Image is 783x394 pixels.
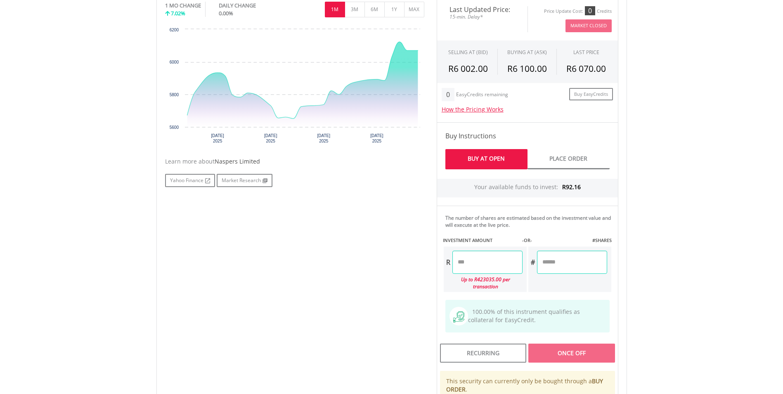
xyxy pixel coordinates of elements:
[211,133,224,143] text: [DATE] 2025
[528,251,537,274] div: #
[565,19,612,32] button: Market Closed
[370,133,383,143] text: [DATE] 2025
[437,179,618,197] div: Your available funds to invest:
[456,92,508,99] div: EasyCredits remaining
[597,8,612,14] div: Credits
[165,25,424,149] div: Chart. Highcharts interactive chart.
[219,9,233,17] span: 0.00%
[448,63,488,74] span: R6 002.00
[215,157,260,165] span: Naspers Limited
[317,133,330,143] text: [DATE] 2025
[165,2,201,9] div: 1 MO CHANGE
[585,6,595,15] div: 0
[404,2,424,17] button: MAX
[442,105,504,113] a: How the Pricing Works
[217,174,272,187] a: Market Research
[440,344,526,363] div: Recurring
[446,377,603,393] b: BUY ORDER
[169,125,179,130] text: 5600
[453,311,464,323] img: collateral-qualifying-green.svg
[165,157,424,166] div: Learn more about
[443,6,521,13] span: Last Updated Price:
[528,149,610,169] a: Place Order
[345,2,365,17] button: 3M
[165,25,424,149] svg: Interactive chart
[507,63,547,74] span: R6 100.00
[171,9,185,17] span: 7.02%
[528,344,615,363] div: Once Off
[264,133,277,143] text: [DATE] 2025
[468,308,580,324] span: 100.00% of this instrument qualifies as collateral for EasyCredit.
[169,93,179,97] text: 5800
[384,2,405,17] button: 1Y
[562,183,581,191] span: R92.16
[569,88,613,101] a: Buy EasyCredits
[544,8,583,14] div: Price Update Cost:
[573,49,599,56] div: LAST PRICE
[566,63,606,74] span: R6 070.00
[592,237,612,244] label: #SHARES
[443,13,521,21] span: 15-min. Delay*
[445,149,528,169] a: Buy At Open
[522,237,532,244] label: -OR-
[444,251,452,274] div: R
[364,2,385,17] button: 6M
[443,237,492,244] label: INVESTMENT AMOUNT
[445,131,610,141] h4: Buy Instructions
[507,49,547,56] span: BUYING AT (ASK)
[219,2,284,9] div: DAILY CHANGE
[442,88,454,101] div: 0
[444,274,523,292] div: Up to R423035.00 per transaction
[448,49,488,56] div: SELLING AT (BID)
[325,2,345,17] button: 1M
[169,60,179,64] text: 6000
[165,174,215,187] a: Yahoo Finance
[169,28,179,32] text: 6200
[445,214,615,228] div: The number of shares are estimated based on the investment value and will execute at the live price.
